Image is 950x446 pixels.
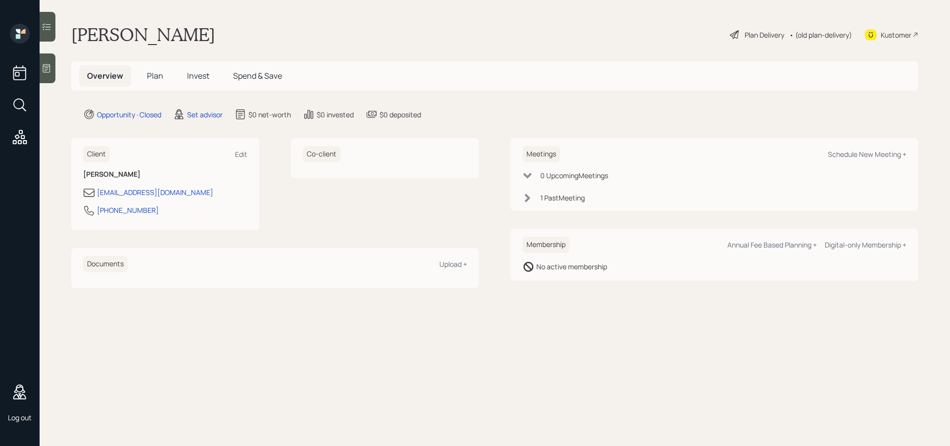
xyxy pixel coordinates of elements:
div: Log out [8,413,32,422]
div: Annual Fee Based Planning + [727,240,817,249]
div: $0 deposited [380,109,421,120]
div: $0 net-worth [248,109,291,120]
span: Invest [187,70,209,81]
span: Spend & Save [233,70,282,81]
h6: Meetings [522,146,560,162]
h6: Documents [83,256,128,272]
span: Plan [147,70,163,81]
div: Set advisor [187,109,223,120]
h6: Co-client [303,146,340,162]
h1: [PERSON_NAME] [71,24,215,46]
div: Edit [235,149,247,159]
div: • (old plan-delivery) [789,30,852,40]
div: $0 invested [317,109,354,120]
h6: [PERSON_NAME] [83,170,247,179]
div: Kustomer [881,30,911,40]
div: Opportunity · Closed [97,109,161,120]
h6: Client [83,146,110,162]
div: [PHONE_NUMBER] [97,205,159,215]
div: No active membership [536,261,607,272]
div: 0 Upcoming Meeting s [540,170,608,181]
div: Upload + [439,259,467,269]
div: [EMAIL_ADDRESS][DOMAIN_NAME] [97,187,213,198]
div: Digital-only Membership + [825,240,906,249]
span: Overview [87,70,123,81]
div: 1 Past Meeting [540,193,585,203]
div: Plan Delivery [745,30,784,40]
h6: Membership [522,237,570,253]
div: Schedule New Meeting + [828,149,906,159]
